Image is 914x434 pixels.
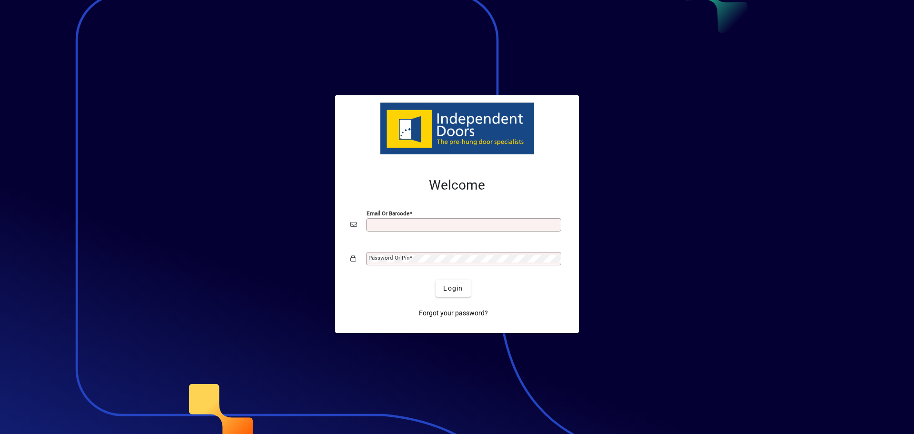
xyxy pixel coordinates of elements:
h2: Welcome [350,177,564,193]
span: Forgot your password? [419,308,488,318]
a: Forgot your password? [415,304,492,322]
span: Login [443,283,463,293]
button: Login [436,280,470,297]
mat-label: Password or Pin [368,254,409,261]
mat-label: Email or Barcode [367,210,409,217]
